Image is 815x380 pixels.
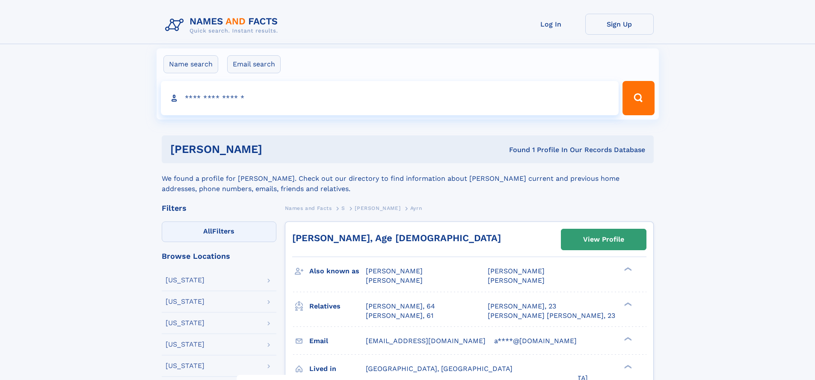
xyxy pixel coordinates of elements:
a: Log In [517,14,585,35]
a: [PERSON_NAME], Age [DEMOGRAPHIC_DATA] [292,233,501,243]
div: [US_STATE] [166,298,204,305]
div: ❯ [622,301,632,307]
a: [PERSON_NAME] [355,203,400,213]
a: Sign Up [585,14,654,35]
span: [PERSON_NAME] [355,205,400,211]
label: Name search [163,55,218,73]
a: [PERSON_NAME] [PERSON_NAME], 23 [488,311,615,320]
label: Filters [162,221,276,242]
div: [US_STATE] [166,277,204,284]
span: [EMAIL_ADDRESS][DOMAIN_NAME] [366,337,486,345]
span: [PERSON_NAME] [366,276,423,284]
span: Ayrn [410,205,422,211]
div: [US_STATE] [166,341,204,348]
span: [PERSON_NAME] [366,267,423,275]
h3: Lived in [309,362,366,376]
button: Search Button [622,81,654,115]
div: ❯ [622,266,632,272]
input: search input [161,81,619,115]
a: S [341,203,345,213]
a: Names and Facts [285,203,332,213]
a: [PERSON_NAME], 64 [366,302,435,311]
h1: [PERSON_NAME] [170,144,386,155]
span: All [203,227,212,235]
div: ❯ [622,364,632,369]
a: [PERSON_NAME], 23 [488,302,556,311]
div: ❯ [622,336,632,341]
a: [PERSON_NAME], 61 [366,311,433,320]
div: Browse Locations [162,252,276,260]
span: [PERSON_NAME] [488,276,545,284]
div: View Profile [583,230,624,249]
h3: Also known as [309,264,366,278]
span: [PERSON_NAME] [488,267,545,275]
span: [GEOGRAPHIC_DATA], [GEOGRAPHIC_DATA] [366,365,513,373]
div: [US_STATE] [166,320,204,326]
div: We found a profile for [PERSON_NAME]. Check out our directory to find information about [PERSON_N... [162,163,654,194]
div: [US_STATE] [166,362,204,369]
div: Found 1 Profile In Our Records Database [385,145,645,155]
h3: Relatives [309,299,366,314]
span: S [341,205,345,211]
a: View Profile [561,229,646,250]
label: Email search [227,55,281,73]
div: Filters [162,204,276,212]
h3: Email [309,334,366,348]
img: Logo Names and Facts [162,14,285,37]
